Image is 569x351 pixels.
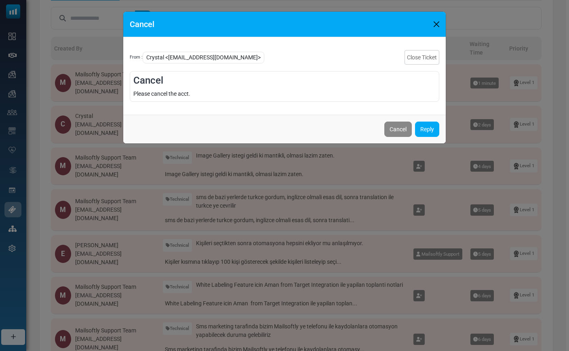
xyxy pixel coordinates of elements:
[415,122,439,137] a: Reply
[133,75,436,86] h4: Cancel
[430,18,443,30] button: Close
[130,54,143,61] span: From :
[133,90,436,98] div: Please cancel the acct.
[143,52,264,63] span: Crystal <[EMAIL_ADDRESS][DOMAIN_NAME]>
[405,50,439,65] a: Close Ticket
[130,18,154,30] h5: Cancel
[384,122,412,137] button: Cancel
